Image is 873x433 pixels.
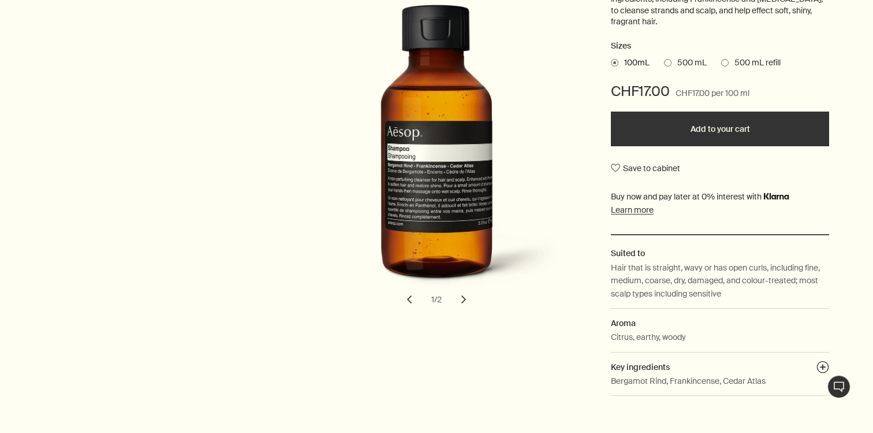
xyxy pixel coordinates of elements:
[611,247,829,260] h2: Suited to
[816,361,829,377] button: Key ingredients
[611,112,829,146] button: Add to your cart - CHF17.00
[291,5,582,312] div: Shampoo
[729,57,781,69] span: 500 mL refill
[611,158,680,179] button: Save to cabinet
[611,39,829,53] h2: Sizes
[611,331,686,343] p: Citrus, earthy, woody
[827,375,850,398] button: Live Assistance
[611,362,670,372] span: Key ingredients
[451,287,476,312] button: next slide
[676,87,749,101] span: CHF17.00 per 100 ml
[618,57,650,69] span: 100mL
[611,375,766,387] p: Bergamot Rind, Frankincense, Cedar Atlas
[611,261,829,300] p: Hair that is straight, wavy or has open curls, including fine, medium, coarse, dry, damaged, and ...
[611,317,829,330] h2: Aroma
[611,82,670,101] span: CHF17.00
[313,5,567,298] img: Back of shampoo in 100 mL amber bottle with a black cap
[397,287,422,312] button: previous slide
[671,57,707,69] span: 500 mL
